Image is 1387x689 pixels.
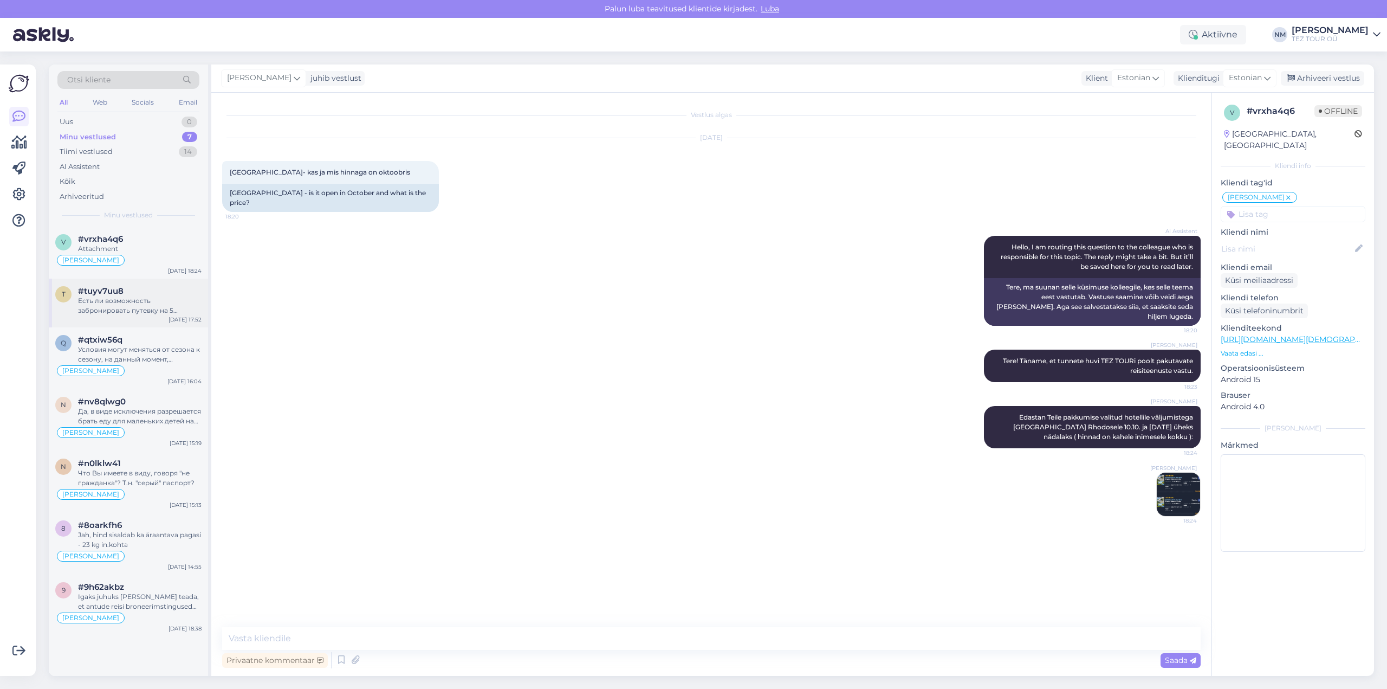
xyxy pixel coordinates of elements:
a: [PERSON_NAME]TEZ TOUR OÜ [1292,26,1380,43]
div: AI Assistent [60,162,100,172]
span: 18:20 [225,213,266,221]
div: Tiimi vestlused [60,146,113,157]
p: Operatsioonisüsteem [1221,363,1365,374]
div: Условия могут меняться от сезона к сезону, на данный момент, например, действуют условия, по кото... [78,345,202,364]
div: Uus [60,117,73,127]
span: #8oarkfh6 [78,520,122,530]
input: Lisa nimi [1221,243,1353,255]
div: [DATE] [222,133,1201,143]
div: Attachment [78,244,202,254]
div: [DATE] 15:19 [170,439,202,447]
div: TEZ TOUR OÜ [1292,35,1369,43]
p: Android 4.0 [1221,401,1365,413]
span: 8 [61,524,66,532]
p: Vaata edasi ... [1221,349,1365,358]
span: Estonian [1229,72,1262,84]
div: Что Вы имеете в виду, говоря "не гражданка"? Т.н. "серый" паспорт? [78,468,202,488]
div: Aktiivne [1180,25,1246,44]
div: [DATE] 18:38 [168,624,202,633]
div: Klient [1081,73,1108,84]
span: #qtxiw56q [78,335,122,345]
span: [PERSON_NAME] [62,429,119,436]
span: Tere! Täname, et tunnete huvi TEZ TOURi poolt pakutavate reisiteenuste vastu. [1003,357,1195,375]
div: Arhiveeri vestlus [1281,71,1364,86]
span: Hello, I am routing this question to the colleague who is responsible for this topic. The reply m... [1001,243,1195,271]
span: Offline [1314,105,1362,117]
div: Socials [129,95,156,110]
span: AI Assistent [1157,227,1197,235]
span: #nv8qlwg0 [78,397,126,407]
span: [PERSON_NAME] [1150,464,1197,472]
span: v [1230,108,1234,117]
div: Küsi meiliaadressi [1221,273,1298,288]
div: Tere, ma suunan selle küsimuse kolleegile, kes selle teema eest vastutab. Vastuse saamine võib ve... [984,278,1201,326]
div: 0 [182,117,197,127]
div: Kliendi info [1221,161,1365,171]
span: q [61,339,66,347]
div: [DATE] 18:24 [168,267,202,275]
div: Küsi telefoninumbrit [1221,304,1308,318]
img: Attachment [1157,473,1200,516]
span: [PERSON_NAME] [62,257,119,263]
p: Kliendi nimi [1221,227,1365,238]
div: Web [90,95,109,110]
p: Klienditeekond [1221,323,1365,334]
p: Brauser [1221,390,1365,401]
span: [PERSON_NAME] [1151,341,1197,349]
div: Privaatne kommentaar [222,653,328,668]
span: 18:24 [1157,449,1197,457]
span: Saada [1165,655,1196,665]
div: All [57,95,70,110]
div: [GEOGRAPHIC_DATA], [GEOGRAPHIC_DATA] [1224,128,1354,151]
div: Arhiveeritud [60,191,104,202]
div: Vestlus algas [222,110,1201,120]
span: t [62,290,66,298]
span: n [61,462,66,471]
span: Edastan Teile pakkumise valitud hotellile väljumistega [GEOGRAPHIC_DATA] Rhodosele 10.10. ja [DAT... [1013,413,1195,441]
span: v [61,238,66,246]
span: [PERSON_NAME] [1151,397,1197,405]
div: Klienditugi [1174,73,1220,84]
span: Minu vestlused [104,210,153,220]
div: Igaks juhuks [PERSON_NAME] teada, et antude reisi broneerimstingused erinevad tavapärasest. Lennu... [78,592,202,611]
span: [GEOGRAPHIC_DATA]- kas ja mis hinnaga on oktoobris [230,168,410,176]
p: Märkmed [1221,440,1365,451]
p: Android 15 [1221,374,1365,385]
input: Lisa tag [1221,206,1365,222]
span: #9h62akbz [78,582,124,592]
img: Askly Logo [9,73,29,94]
span: 9 [62,586,66,594]
div: juhib vestlust [306,73,361,84]
span: Estonian [1117,72,1150,84]
div: [DATE] 15:13 [170,501,202,509]
div: Jah, hind sisaldab ka äraantava pagasi - 23 kg in.kohta [78,530,202,550]
p: Kliendi telefon [1221,292,1365,304]
div: # vrxha4q6 [1247,105,1314,118]
div: NM [1272,27,1287,42]
span: Luba [757,4,782,14]
span: [PERSON_NAME] [62,615,119,621]
span: [PERSON_NAME] [62,553,119,559]
div: 14 [179,146,197,157]
div: 7 [182,132,197,143]
span: 18:20 [1157,326,1197,334]
div: [DATE] 17:52 [168,315,202,324]
div: [GEOGRAPHIC_DATA] - is it open in October and what is the price? [222,184,439,212]
div: Email [177,95,199,110]
div: Да, в виде исключения разрешается брать еду для маленьких детей на борт, даже жидкую и объемом бо... [78,407,202,426]
div: [PERSON_NAME] [1221,423,1365,433]
p: Kliendi tag'id [1221,177,1365,189]
div: Kõik [60,176,75,187]
div: [DATE] 16:04 [167,377,202,385]
span: Otsi kliente [67,74,111,86]
span: #vrxha4q6 [78,234,123,244]
div: Minu vestlused [60,132,116,143]
div: [PERSON_NAME] [1292,26,1369,35]
span: n [61,401,66,409]
span: #n0lklw41 [78,459,121,468]
span: 18:24 [1156,517,1197,525]
span: [PERSON_NAME] [62,368,119,374]
span: [PERSON_NAME] [1228,194,1285,201]
span: [PERSON_NAME] [227,72,291,84]
p: Kliendi email [1221,262,1365,273]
